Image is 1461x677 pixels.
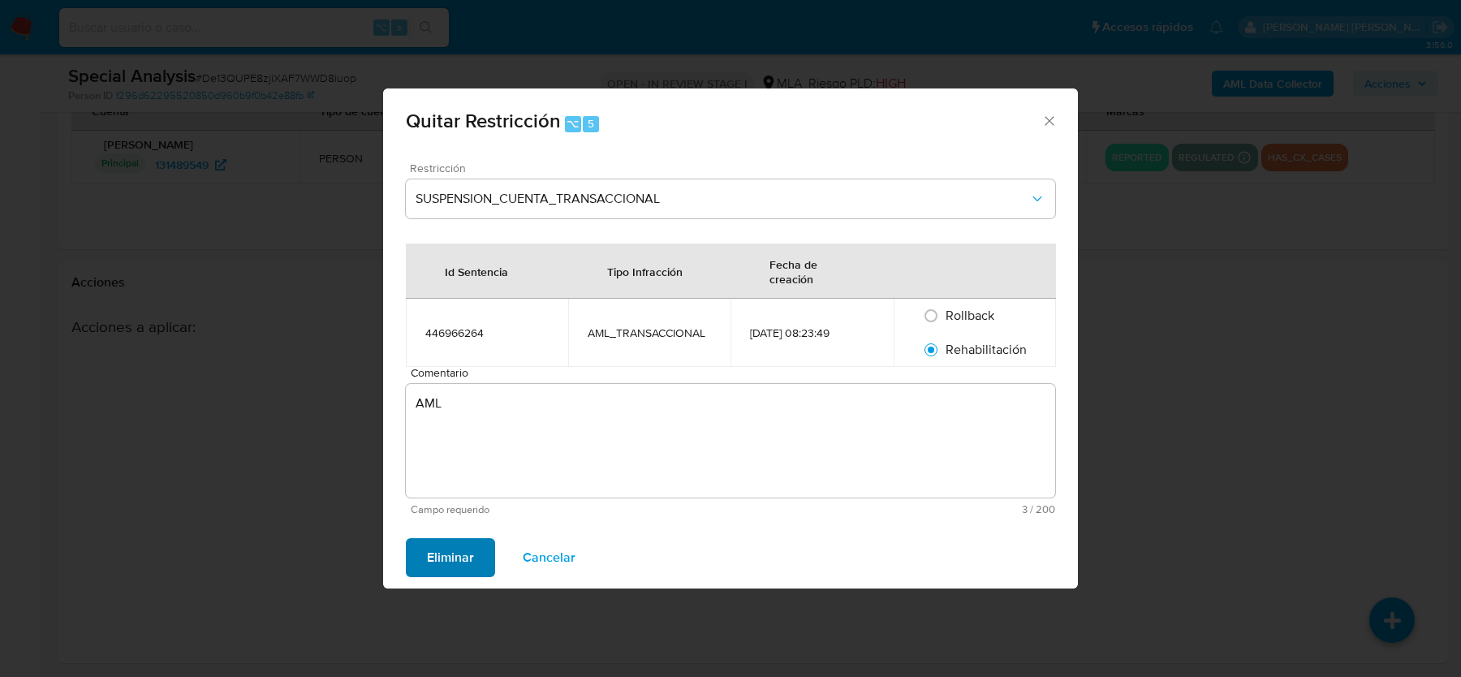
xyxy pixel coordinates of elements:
[502,538,597,577] button: Cancelar
[425,326,549,340] div: 446966264
[750,326,873,340] div: [DATE] 08:23:49
[523,540,575,576] span: Cancelar
[406,106,561,135] span: Quitar Restricción
[1041,113,1056,127] button: Cerrar ventana
[733,504,1055,515] span: Máximo 200 caracteres
[567,116,579,132] span: ⌥
[410,162,1059,174] span: Restricción
[946,306,994,325] span: Rollback
[427,540,474,576] span: Eliminar
[588,116,594,132] span: 5
[411,504,733,515] span: Campo requerido
[406,179,1055,218] button: Restriction
[588,326,711,340] div: AML_TRANSACCIONAL
[406,384,1055,498] textarea: AML
[411,367,1060,379] span: Comentario
[946,340,1027,359] span: Rehabilitación
[406,538,495,577] button: Eliminar
[425,252,528,291] div: Id Sentencia
[416,191,1029,207] span: SUSPENSION_CUENTA_TRANSACCIONAL
[588,252,702,291] div: Tipo Infracción
[750,244,873,298] div: Fecha de creación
